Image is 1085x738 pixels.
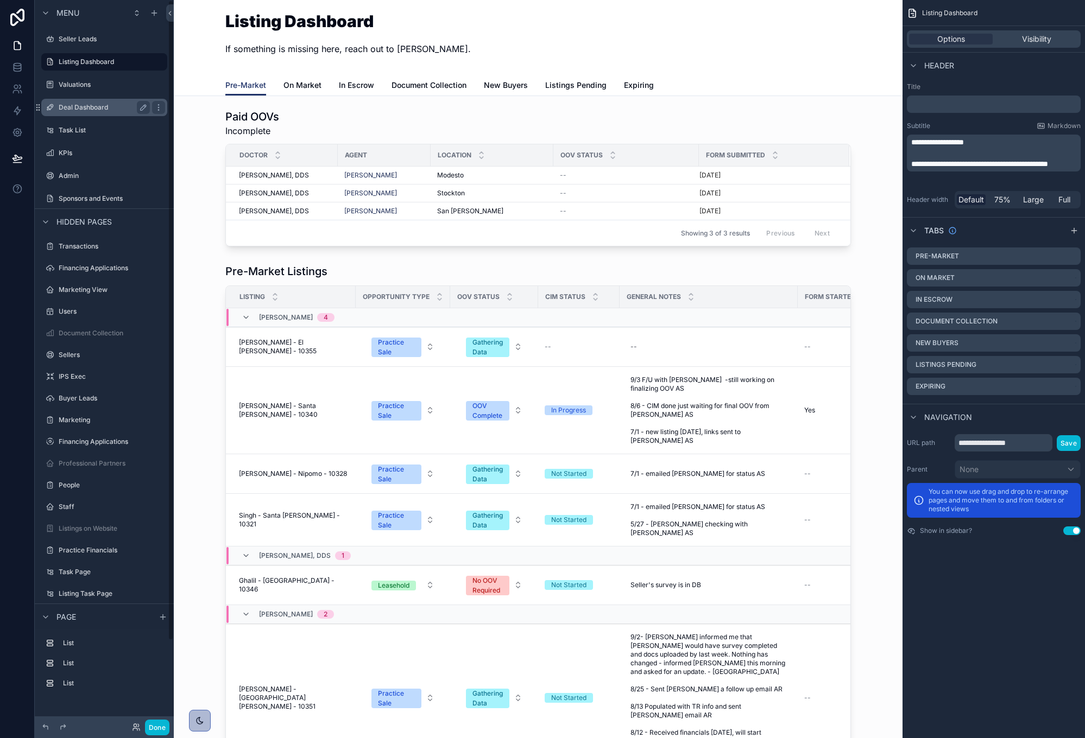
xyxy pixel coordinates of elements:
[41,542,167,559] a: Practice Financials
[342,551,344,560] div: 1
[41,167,167,184] a: Admin
[916,360,976,369] label: Listings Pending
[59,242,165,251] label: Transactions
[41,238,167,255] a: Transactions
[916,252,959,260] label: Pre-Market
[59,502,165,511] label: Staff
[59,171,165,180] label: Admin
[63,639,163,647] label: List
[627,292,681,301] span: General Notes
[41,476,167,494] a: People
[41,259,167,277] a: Financing Applications
[41,76,167,93] a: Valuations
[41,30,167,48] a: Seller Leads
[924,412,972,423] span: Navigation
[937,34,965,44] span: Options
[225,75,266,96] a: Pre-Market
[225,80,266,91] span: Pre-Market
[59,58,161,66] label: Listing Dashboard
[41,585,167,602] a: Listing Task Page
[916,382,945,391] label: Expiring
[345,151,367,160] span: Agent
[59,568,165,576] label: Task Page
[438,151,471,160] span: Location
[41,303,167,320] a: Users
[59,307,165,316] label: Users
[56,612,76,622] span: Page
[59,481,165,489] label: People
[457,292,500,301] span: OOV Status
[363,292,430,301] span: Opportunity Type
[259,551,331,560] span: [PERSON_NAME], DDS
[145,720,169,735] button: Done
[41,390,167,407] a: Buyer Leads
[907,438,950,447] label: URL path
[916,295,952,304] label: In Escrow
[59,194,165,203] label: Sponsors and Events
[59,80,165,89] label: Valuations
[59,285,165,294] label: Marketing View
[1022,34,1051,44] span: Visibility
[41,433,167,450] a: Financing Applications
[907,195,950,204] label: Header width
[59,459,165,468] label: Professional Partners
[56,217,112,227] span: Hidden pages
[59,103,146,112] label: Deal Dashboard
[41,144,167,162] a: KPIs
[59,126,165,135] label: Task List
[924,60,954,71] span: Header
[41,368,167,385] a: IPS Exec
[59,329,165,338] label: Document Collection
[484,75,528,97] a: New Buyers
[916,317,998,326] label: Document Collection
[59,264,165,272] label: Financing Applications
[994,194,1011,205] span: 75%
[59,35,165,43] label: Seller Leads
[59,394,165,403] label: Buyer Leads
[624,80,654,91] span: Expiring
[958,194,984,205] span: Default
[392,80,466,91] span: Document Collection
[339,75,374,97] a: In Escrow
[59,437,165,446] label: Financing Applications
[907,465,950,474] label: Parent
[706,151,765,160] span: Form Submitted
[922,9,977,17] span: Listing Dashboard
[339,80,374,91] span: In Escrow
[59,416,165,424] label: Marketing
[35,629,174,703] div: scrollable content
[907,122,930,130] label: Subtitle
[59,372,165,381] label: IPS Exec
[63,679,163,688] label: List
[239,292,265,301] span: Listing
[960,464,979,475] span: None
[259,610,313,619] span: [PERSON_NAME]
[283,80,321,91] span: On Market
[41,99,167,116] a: Deal Dashboard
[907,135,1081,171] div: scrollable content
[41,190,167,207] a: Sponsors and Events
[624,75,654,97] a: Expiring
[225,13,471,29] h1: Listing Dashboard
[560,151,603,160] span: OOV Status
[681,229,750,238] span: Showing 3 of 3 results
[805,292,860,301] span: Form Started?
[545,80,607,91] span: Listings Pending
[1058,194,1070,205] span: Full
[41,325,167,342] a: Document Collection
[225,42,471,55] p: If something is missing here, reach out to [PERSON_NAME].
[283,75,321,97] a: On Market
[59,546,165,555] label: Practice Financials
[41,498,167,516] a: Staff
[916,273,955,282] label: On Market
[41,53,167,71] a: Listing Dashboard
[41,122,167,139] a: Task List
[545,292,585,301] span: CIM Status
[41,520,167,537] a: Listings on Website
[41,281,167,298] a: Marketing View
[907,96,1081,113] div: scrollable content
[324,610,327,619] div: 2
[59,524,165,533] label: Listings on Website
[324,313,328,322] div: 4
[484,80,528,91] span: New Buyers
